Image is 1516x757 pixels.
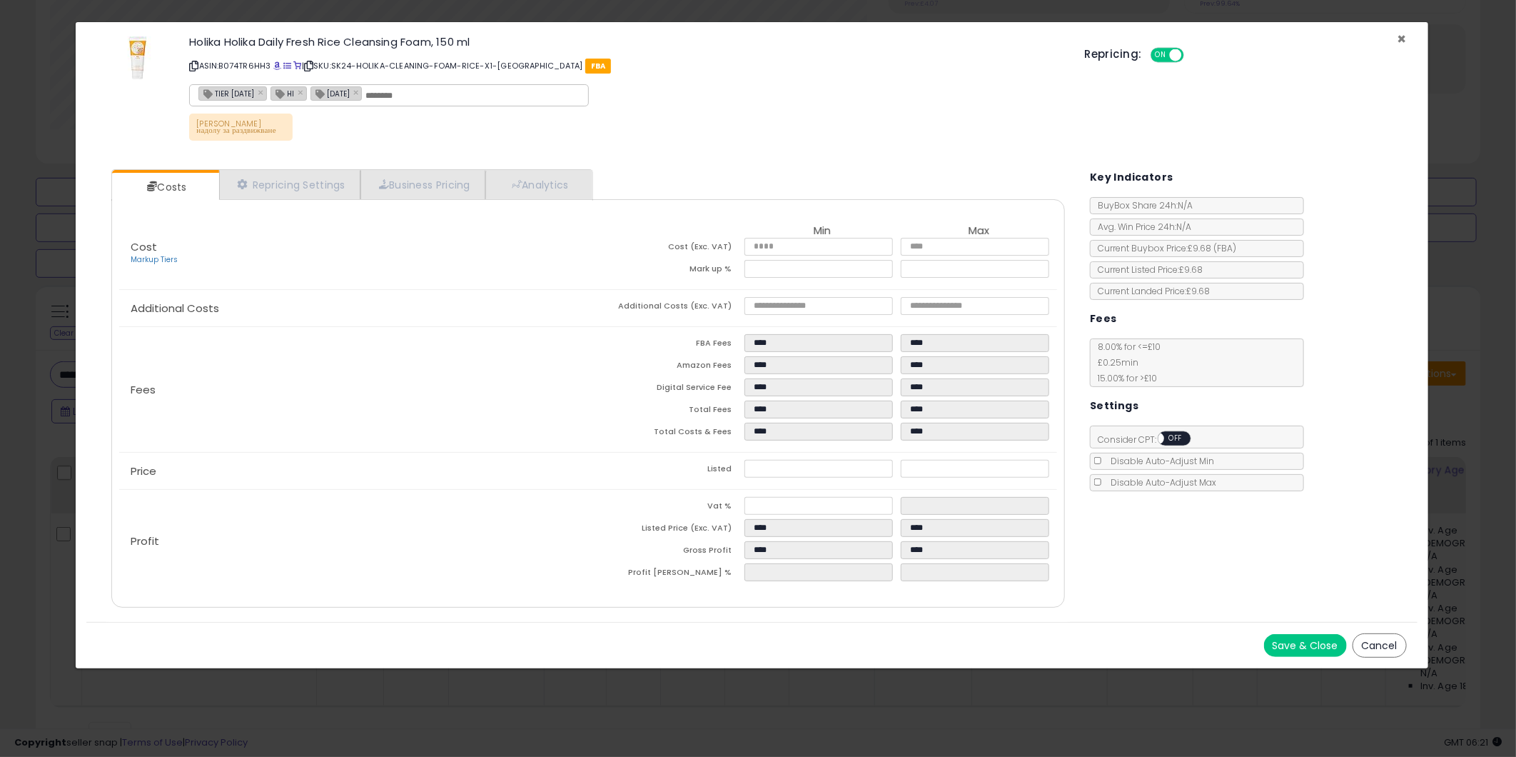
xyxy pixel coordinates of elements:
span: £9.68 [1188,242,1236,254]
td: Listed Price (Exc. VAT) [588,519,744,541]
span: HI [271,87,294,99]
a: Markup Tiers [131,254,178,265]
a: Analytics [485,170,591,199]
img: 41zcjWJarGL._SL60_.jpg [116,36,159,79]
td: Profit [PERSON_NAME] % [588,563,744,586]
h3: Holika Holika Daily Fresh Rice Cleansing Foam, 150 ml [189,36,1063,47]
p: Cost [119,241,588,266]
span: OFF [1181,49,1204,61]
a: All offer listings [283,60,291,71]
td: Vat % [588,497,744,519]
td: Total Fees [588,401,744,423]
p: Fees [119,384,588,396]
td: Additional Costs (Exc. VAT) [588,297,744,319]
td: Mark up % [588,260,744,282]
span: Current Landed Price: £9.68 [1091,285,1210,297]
span: [DATE] [311,87,350,99]
p: Profit [119,536,588,547]
span: Disable Auto-Adjust Max [1103,476,1216,488]
button: Cancel [1353,633,1407,658]
a: Your listing only [293,60,301,71]
a: × [298,86,306,99]
h5: Fees [1090,310,1117,328]
td: Listed [588,460,744,482]
span: Consider CPT: [1091,433,1210,446]
a: Business Pricing [360,170,485,199]
span: Avg. Win Price 24h: N/A [1091,221,1191,233]
a: BuyBox page [273,60,281,71]
span: Disable Auto-Adjust Min [1103,455,1214,467]
td: Digital Service Fee [588,378,744,401]
span: ON [1152,49,1170,61]
p: Additional Costs [119,303,588,314]
span: TIER [DATE] [199,87,254,99]
td: Cost (Exc. VAT) [588,238,744,260]
p: ASIN: B074TR6HH3 | SKU: SK24-HOLIKA-CLEANING-FOAM-RICE-X1-[GEOGRAPHIC_DATA] [189,54,1063,77]
span: FBA [585,59,612,74]
span: BuyBox Share 24h: N/A [1091,199,1193,211]
span: £0.25 min [1091,356,1138,369]
span: ( FBA ) [1213,242,1236,254]
p: Price [119,466,588,477]
h5: Settings [1090,397,1138,415]
a: Repricing Settings [219,170,360,199]
p: [PERSON_NAME] надолу за раздвижване [189,114,293,141]
button: Save & Close [1264,634,1347,657]
span: 15.00 % for > £10 [1091,372,1157,384]
td: Amazon Fees [588,356,744,378]
span: Current Listed Price: £9.68 [1091,264,1203,276]
a: × [258,86,266,99]
a: Costs [112,173,218,201]
td: FBA Fees [588,334,744,356]
span: OFF [1164,433,1187,445]
th: Min [744,225,901,238]
span: 8.00 % for <= £10 [1091,341,1161,384]
td: Total Costs & Fees [588,423,744,445]
h5: Repricing: [1085,49,1142,60]
span: Current Buybox Price: [1091,242,1236,254]
th: Max [901,225,1057,238]
span: × [1398,29,1407,49]
a: × [353,86,362,99]
h5: Key Indicators [1090,169,1173,186]
td: Gross Profit [588,541,744,563]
